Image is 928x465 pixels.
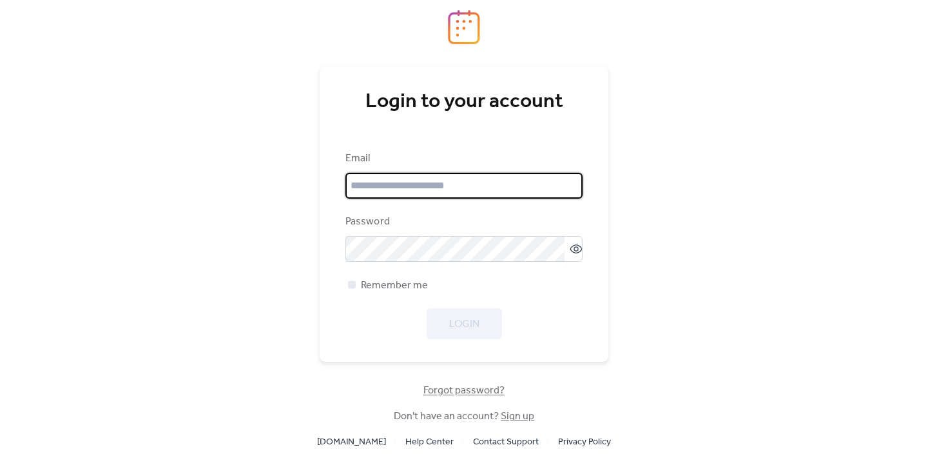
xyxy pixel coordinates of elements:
[317,433,386,450] a: [DOMAIN_NAME]
[423,387,505,394] a: Forgot password?
[394,409,534,424] span: Don't have an account?
[558,435,611,450] span: Privacy Policy
[345,214,580,230] div: Password
[345,89,583,115] div: Login to your account
[558,433,611,450] a: Privacy Policy
[473,433,539,450] a: Contact Support
[405,435,454,450] span: Help Center
[317,435,386,450] span: [DOMAIN_NAME]
[345,151,580,166] div: Email
[361,278,428,293] span: Remember me
[501,406,534,426] a: Sign up
[448,10,480,45] img: logo
[473,435,539,450] span: Contact Support
[423,383,505,399] span: Forgot password?
[405,433,454,450] a: Help Center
